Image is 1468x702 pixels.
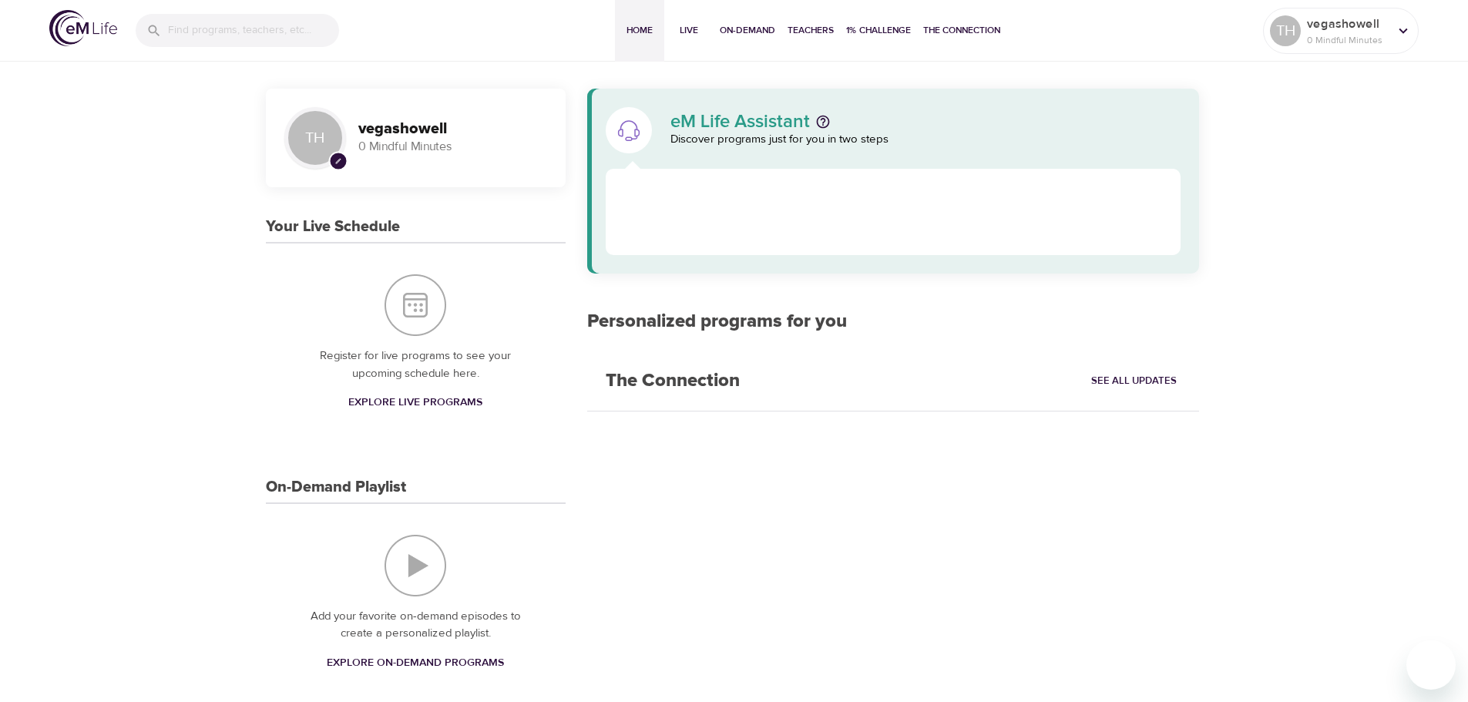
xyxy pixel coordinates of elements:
img: logo [49,10,117,46]
h2: Personalized programs for you [587,311,1200,333]
img: eM Life Assistant [616,118,641,143]
span: Explore Live Programs [348,393,482,412]
span: The Connection [923,22,1000,39]
span: See All Updates [1091,372,1177,390]
p: 0 Mindful Minutes [1307,33,1389,47]
a: See All Updates [1087,369,1181,393]
input: Find programs, teachers, etc... [168,14,339,47]
h3: vegashowell [358,120,547,138]
span: Home [621,22,658,39]
img: On-Demand Playlist [385,535,446,596]
span: 1% Challenge [846,22,911,39]
img: Your Live Schedule [385,274,446,336]
iframe: Button to launch messaging window [1406,640,1456,690]
span: Live [670,22,707,39]
span: Explore On-Demand Programs [327,653,504,673]
div: TH [1270,15,1301,46]
p: 0 Mindful Minutes [358,138,547,156]
p: Register for live programs to see your upcoming schedule here. [297,348,535,382]
p: Add your favorite on-demand episodes to create a personalized playlist. [297,608,535,643]
a: Explore On-Demand Programs [321,649,510,677]
h3: On-Demand Playlist [266,479,406,496]
p: Discover programs just for you in two steps [670,131,1181,149]
p: eM Life Assistant [670,113,810,131]
span: On-Demand [720,22,775,39]
a: Explore Live Programs [342,388,489,417]
h3: Your Live Schedule [266,218,400,236]
p: vegashowell [1307,15,1389,33]
span: Teachers [788,22,834,39]
h2: The Connection [587,351,758,411]
div: TH [284,107,346,169]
